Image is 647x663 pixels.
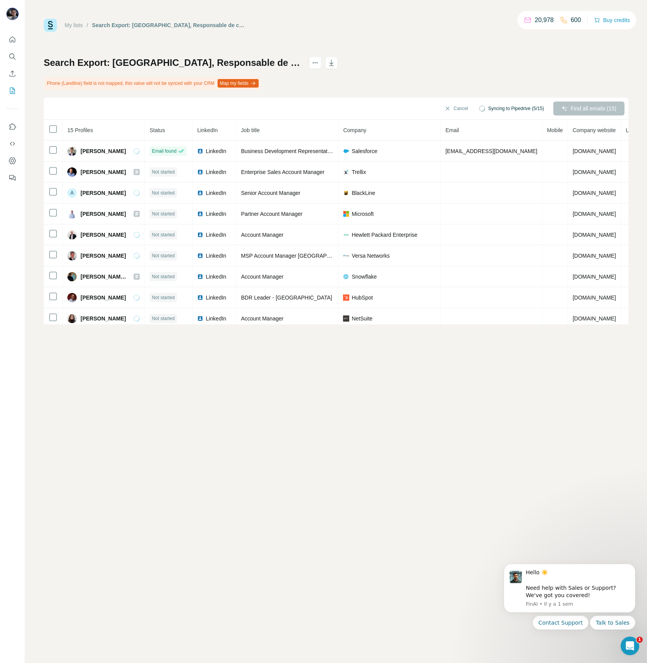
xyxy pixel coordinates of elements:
span: [DOMAIN_NAME] [573,315,616,322]
button: Buy credits [594,15,630,26]
button: Search [6,50,19,64]
img: company-logo [343,315,349,322]
span: Salesforce [352,147,377,155]
span: [PERSON_NAME] [81,189,126,197]
span: [DOMAIN_NAME] [573,169,616,175]
img: LinkedIn logo [197,315,203,322]
span: Versa Networks [352,252,390,260]
span: Not started [152,231,175,238]
span: [PERSON_NAME] [81,315,126,322]
span: BlackLine [352,189,375,197]
span: Mobile [547,127,563,133]
span: Snowflake [352,273,377,281]
span: LinkedIn [197,127,218,133]
img: company-logo [343,211,349,217]
span: LinkedIn [206,210,226,218]
span: Not started [152,273,175,280]
p: 20,978 [535,15,554,25]
img: Avatar [67,209,77,219]
span: Microsoft [352,210,374,218]
button: actions [309,57,321,69]
img: Avatar [6,8,19,20]
button: Map my fields [218,79,259,88]
span: Landline [626,127,646,133]
img: company-logo [343,190,349,196]
img: LinkedIn logo [197,169,203,175]
span: Email [445,127,459,133]
span: Not started [152,294,175,301]
span: [EMAIL_ADDRESS][DOMAIN_NAME] [445,148,537,154]
span: LinkedIn [206,147,226,155]
span: [PERSON_NAME] [81,294,126,301]
a: My lists [65,22,83,28]
span: [PERSON_NAME] [81,210,126,218]
span: 1 [637,637,643,643]
span: Not started [152,210,175,217]
span: MSP Account Manager [GEOGRAPHIC_DATA] [241,253,354,259]
span: LinkedIn [206,168,226,176]
span: Senior Account Manager [241,190,300,196]
span: Email found [152,148,176,155]
span: Status [149,127,165,133]
img: LinkedIn logo [197,211,203,217]
span: Job title [241,127,259,133]
span: Not started [152,169,175,176]
span: [DOMAIN_NAME] [573,294,616,301]
div: Phone (Landline) field is not mapped, this value will not be synced with your CRM [44,77,260,90]
div: A [67,188,77,198]
span: Enterprise Sales Account Manager [241,169,324,175]
span: [PERSON_NAME] [81,252,126,260]
img: LinkedIn logo [197,253,203,259]
span: Trellix [352,168,366,176]
span: LinkedIn [206,273,226,281]
img: Avatar [67,251,77,260]
button: Enrich CSV [6,67,19,81]
img: company-logo [343,169,349,175]
h1: Search Export: [GEOGRAPHIC_DATA], Responsable de compte, Responsable de compte ventes externes, C... [44,57,302,69]
img: company-logo [343,253,349,259]
button: Quick start [6,33,19,46]
button: Cancel [439,102,474,115]
span: Company website [573,127,616,133]
img: Avatar [67,230,77,239]
span: HubSpot [352,294,372,301]
button: Feedback [6,171,19,185]
li: / [87,21,88,29]
span: [PERSON_NAME] [81,231,126,239]
img: Avatar [67,314,77,323]
iframe: Intercom live chat [621,637,639,655]
span: Business Development Representative, Enterprise TTH - French Market [241,148,414,154]
span: [DOMAIN_NAME] [573,148,616,154]
span: [DOMAIN_NAME] [573,232,616,238]
span: LinkedIn [206,252,226,260]
img: company-logo [343,294,349,301]
img: company-logo [343,274,349,280]
span: BDR Leader - [GEOGRAPHIC_DATA] [241,294,332,301]
span: [PERSON_NAME] [81,168,126,176]
span: 15 Profiles [67,127,93,133]
span: Account Manager [241,274,283,280]
span: Syncing to Pipedrive (5/15) [488,105,544,112]
span: Partner Account Manager [241,211,302,217]
button: Use Surfe on LinkedIn [6,120,19,134]
span: LinkedIn [206,231,226,239]
iframe: Intercom notifications message [492,555,647,659]
span: Company [343,127,366,133]
span: NetSuite [352,315,372,322]
img: company-logo [343,232,349,238]
span: [DOMAIN_NAME] [573,274,616,280]
img: LinkedIn logo [197,274,203,280]
span: Not started [152,252,175,259]
span: Not started [152,315,175,322]
span: [PERSON_NAME] 🐘 [81,273,126,281]
img: Avatar [67,167,77,177]
span: [DOMAIN_NAME] [573,211,616,217]
img: Surfe Logo [44,19,57,32]
span: LinkedIn [206,294,226,301]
